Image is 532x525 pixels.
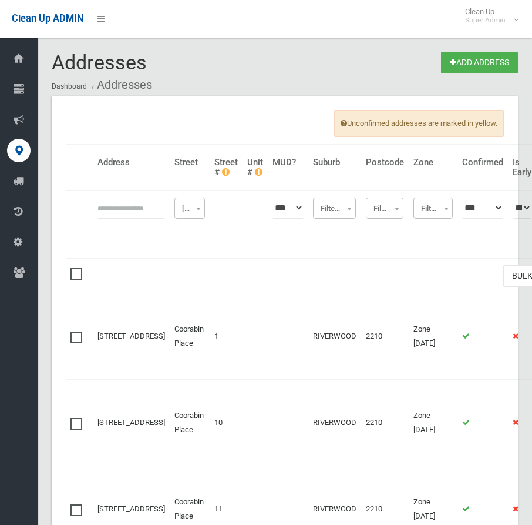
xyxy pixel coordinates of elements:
[441,52,518,73] a: Add Address
[97,158,165,168] h4: Address
[409,293,457,380] td: Zone [DATE]
[316,200,353,217] span: Filter Suburb
[462,158,503,168] h4: Confirmed
[313,158,356,168] h4: Suburb
[170,380,210,466] td: Coorabin Place
[361,380,409,466] td: 2210
[513,158,531,177] h4: Is Early
[214,158,238,177] h4: Street #
[366,158,404,168] h4: Postcode
[313,198,356,219] span: Filter Suburb
[413,158,453,168] h4: Zone
[272,158,304,168] h4: MUD?
[308,293,361,380] td: RIVERWOOD
[308,380,361,466] td: RIVERWOOD
[177,200,202,217] span: Filter Street
[247,158,263,177] h4: Unit #
[413,198,453,219] span: Filter Zone
[409,380,457,466] td: Zone [DATE]
[416,200,450,217] span: Filter Zone
[210,293,243,380] td: 1
[210,380,243,466] td: 10
[369,200,400,217] span: Filter Postcode
[97,504,165,513] a: [STREET_ADDRESS]
[89,74,152,96] li: Addresses
[174,158,205,168] h4: Street
[12,13,83,24] span: Clean Up ADMIN
[366,198,403,219] span: Filter Postcode
[361,293,409,380] td: 2210
[97,418,165,427] a: [STREET_ADDRESS]
[52,51,147,74] span: Addresses
[334,110,504,137] span: Unconfirmed addresses are marked in yellow.
[459,7,517,25] span: Clean Up
[174,198,205,219] span: Filter Street
[465,16,506,25] small: Super Admin
[52,82,87,91] a: Dashboard
[97,332,165,340] a: [STREET_ADDRESS]
[170,293,210,380] td: Coorabin Place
